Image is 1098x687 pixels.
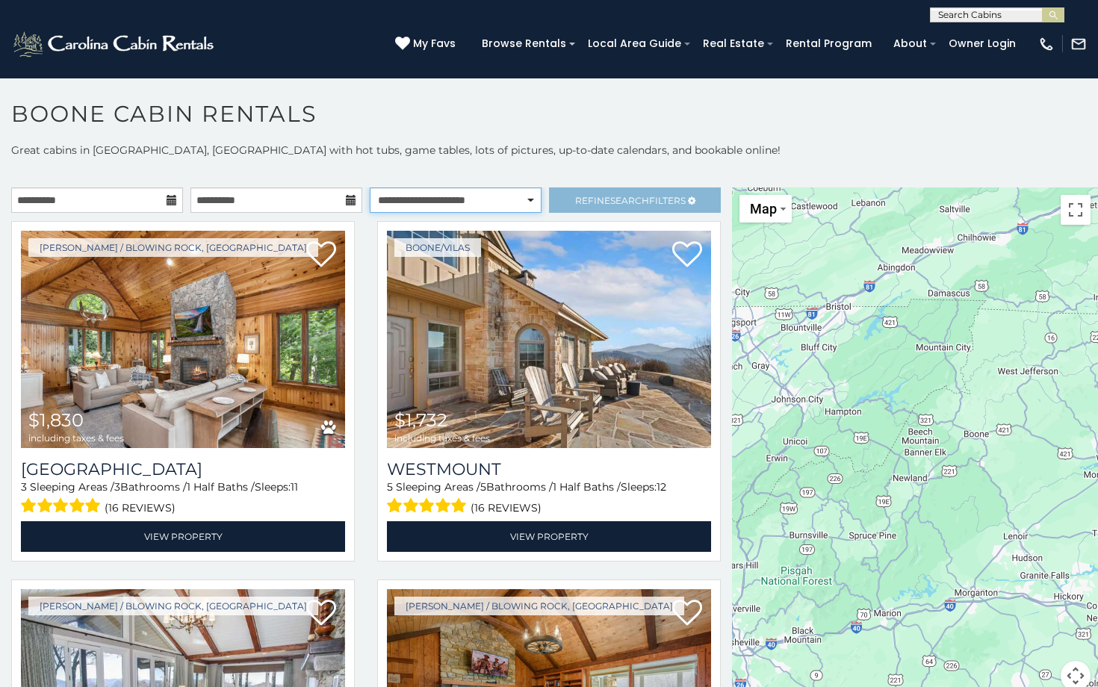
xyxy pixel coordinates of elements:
span: including taxes & fees [394,433,490,443]
span: $1,732 [394,409,447,431]
span: 3 [21,480,27,494]
a: Westmount [387,459,711,479]
a: RefineSearchFilters [549,187,721,213]
img: Chimney Island [21,231,345,448]
a: Add to favorites [306,240,336,271]
a: Owner Login [941,32,1023,55]
a: Real Estate [695,32,772,55]
span: (16 reviews) [105,498,176,517]
a: Rental Program [778,32,879,55]
a: Add to favorites [306,598,336,630]
a: Westmount $1,732 including taxes & fees [387,231,711,448]
div: Sleeping Areas / Bathrooms / Sleeps: [21,479,345,517]
span: Map [750,201,777,217]
a: View Property [387,521,711,552]
span: $1,830 [28,409,84,431]
a: Browse Rentals [474,32,574,55]
a: [PERSON_NAME] / Blowing Rock, [GEOGRAPHIC_DATA] [394,597,684,615]
span: 1 Half Baths / [553,480,621,494]
span: 1 Half Baths / [187,480,255,494]
h3: Chimney Island [21,459,345,479]
span: 3 [114,480,120,494]
span: Refine Filters [575,195,686,206]
img: mail-regular-white.png [1070,36,1087,52]
span: (16 reviews) [471,498,542,517]
span: including taxes & fees [28,433,124,443]
img: phone-regular-white.png [1038,36,1055,52]
a: My Favs [395,36,459,52]
a: [GEOGRAPHIC_DATA] [21,459,345,479]
span: 12 [657,480,666,494]
span: 11 [291,480,298,494]
span: 5 [480,480,486,494]
span: My Favs [413,36,456,52]
a: Local Area Guide [580,32,689,55]
a: Add to favorites [672,598,702,630]
a: Chimney Island $1,830 including taxes & fees [21,231,345,448]
div: Sleeping Areas / Bathrooms / Sleeps: [387,479,711,517]
a: [PERSON_NAME] / Blowing Rock, [GEOGRAPHIC_DATA] [28,597,318,615]
span: Search [610,195,649,206]
img: Westmount [387,231,711,448]
a: Boone/Vilas [394,238,481,257]
a: View Property [21,521,345,552]
a: About [886,32,934,55]
span: 5 [387,480,393,494]
img: White-1-2.png [11,29,218,59]
a: [PERSON_NAME] / Blowing Rock, [GEOGRAPHIC_DATA] [28,238,318,257]
button: Toggle fullscreen view [1061,195,1091,225]
a: Add to favorites [672,240,702,271]
button: Change map style [739,195,792,223]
